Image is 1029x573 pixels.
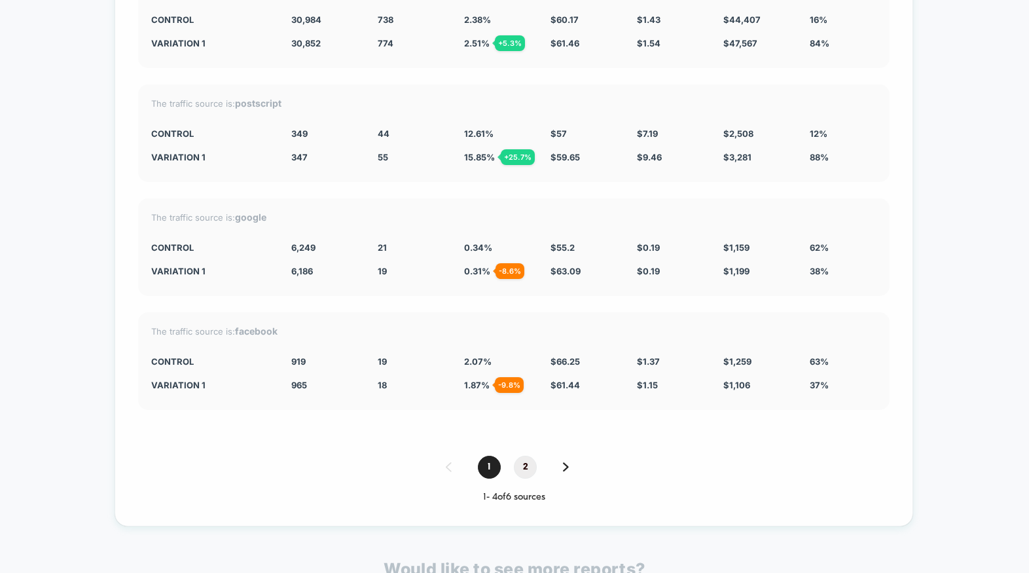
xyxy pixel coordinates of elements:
span: 55 [378,152,388,162]
span: 347 [291,152,308,162]
strong: postscript [235,98,281,109]
div: 84% [810,38,876,48]
div: CONTROL [151,14,272,25]
span: $ 0.19 [637,266,660,276]
span: 965 [291,380,307,390]
span: $ 61.46 [551,38,579,48]
span: $ 7.19 [637,128,658,139]
span: $ 1,259 [723,356,751,367]
div: The traffic source is: [151,325,876,337]
span: 349 [291,128,308,139]
span: $ 3,281 [723,152,751,162]
span: $ 44,407 [723,14,761,25]
span: $ 1,199 [723,266,749,276]
span: 1 [478,456,501,479]
div: The traffic source is: [151,98,876,109]
div: CONTROL [151,128,272,139]
span: 19 [378,266,387,276]
span: 2.38 % [464,14,491,25]
span: 738 [378,14,393,25]
div: - 9.8 % [495,377,524,393]
div: 88% [810,152,876,162]
div: 62% [810,242,876,253]
span: 30,984 [291,14,321,25]
strong: google [235,212,266,223]
span: $ 47,567 [723,38,757,48]
div: 63% [810,356,876,367]
span: $ 57 [551,128,567,139]
span: 6,249 [291,242,316,253]
img: pagination forward [563,462,569,471]
span: 18 [378,380,387,390]
span: $ 1.15 [637,380,658,390]
span: $ 0.19 [637,242,660,253]
div: Variation 1 [151,38,272,48]
div: CONTROL [151,242,272,253]
span: 19 [378,356,387,367]
span: 44 [378,128,389,139]
span: $ 1.43 [637,14,660,25]
div: 1 - 4 of 6 sources [138,492,890,503]
span: $ 1.37 [637,356,660,367]
div: 38% [810,266,876,276]
div: + 5.3 % [495,35,525,51]
span: $ 9.46 [637,152,662,162]
div: - 8.6 % [496,263,524,279]
span: 2 [514,456,537,479]
div: Variation 1 [151,266,272,276]
span: 0.31 % [464,266,490,276]
div: Variation 1 [151,380,272,390]
span: 919 [291,356,306,367]
span: $ 55.2 [551,242,575,253]
div: CONTROL [151,356,272,367]
div: 12% [810,128,876,139]
span: $ 1,106 [723,380,750,390]
span: 0.34 % [464,242,492,253]
span: 15.85 % [464,152,495,162]
div: 37% [810,380,876,390]
span: $ 66.25 [551,356,580,367]
span: 12.61 % [464,128,494,139]
span: 30,852 [291,38,321,48]
span: 6,186 [291,266,313,276]
strong: facebook [235,325,278,337]
span: 1.87 % [464,380,490,390]
span: 2.07 % [464,356,492,367]
div: Variation 1 [151,152,272,162]
span: $ 2,508 [723,128,753,139]
span: $ 63.09 [551,266,581,276]
div: The traffic source is: [151,212,876,223]
span: $ 61.44 [551,380,580,390]
span: $ 1.54 [637,38,660,48]
span: $ 1,159 [723,242,749,253]
div: + 25.7 % [501,149,535,165]
span: 2.51 % [464,38,490,48]
span: 774 [378,38,393,48]
div: 16% [810,14,876,25]
span: 21 [378,242,387,253]
span: $ 60.17 [551,14,579,25]
span: $ 59.65 [551,152,580,162]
